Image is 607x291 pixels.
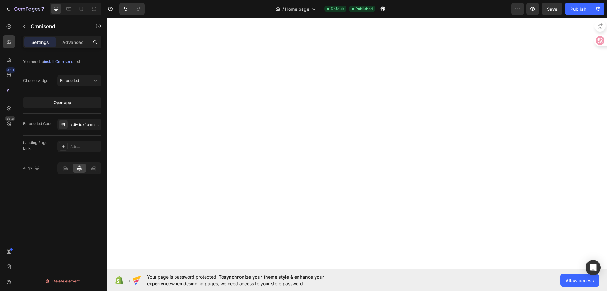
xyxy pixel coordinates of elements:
div: Choose widget [23,78,50,84]
span: synchronize your theme style & enhance your experience [147,274,324,286]
div: Undo/Redo [119,3,145,15]
p: Advanced [62,39,84,46]
button: Embedded [57,75,101,86]
span: Save [547,6,557,12]
span: Your page is password protected. To when designing pages, we need access to your store password. [147,274,349,287]
div: Open app [54,100,71,105]
div: Align [23,164,41,173]
button: 7 [3,3,47,15]
div: Delete element [45,277,80,285]
div: You need to first. [23,59,101,65]
div: 450 [6,67,15,73]
button: Allow access [560,274,599,287]
div: Open Intercom Messenger [586,260,601,275]
p: Omnisend [31,22,84,30]
p: 7 [41,5,44,13]
button: Save [542,3,562,15]
p: Settings [31,39,49,46]
div: Landing Page Link [23,140,55,151]
button: Delete element [23,276,101,286]
iframe: Design area [107,18,607,269]
div: <div id="omnisend-embedded-v2-68b000b7c2412e3202a86f75"></div> [70,122,100,128]
span: / [282,6,284,12]
span: Allow access [566,277,594,284]
div: Publish [570,6,586,12]
div: Embedded Code [23,121,52,127]
div: Add... [70,144,100,149]
span: Published [355,6,373,12]
span: Embedded [60,78,79,83]
span: install Omnisend [44,59,73,64]
div: Beta [5,116,15,121]
button: Open app [23,97,101,108]
span: Home page [285,6,309,12]
button: Publish [565,3,592,15]
span: Default [331,6,344,12]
